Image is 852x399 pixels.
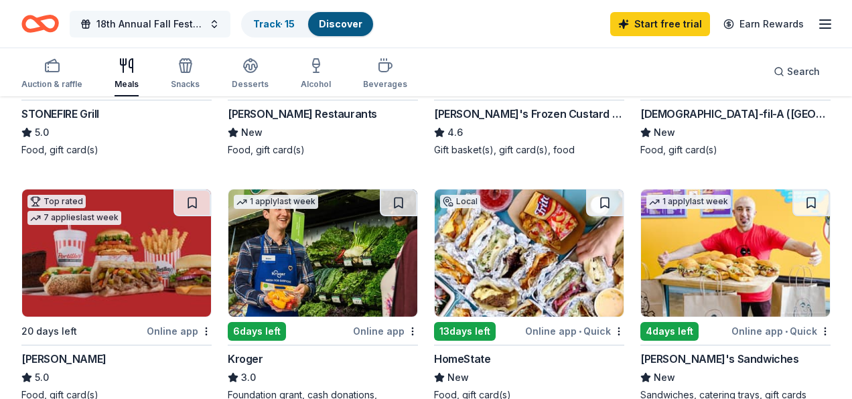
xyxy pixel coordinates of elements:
button: Meals [115,52,139,96]
div: Meals [115,79,139,90]
div: 6 days left [228,322,286,341]
img: Image for HomeState [435,189,624,317]
div: HomeState [434,351,490,367]
span: 5.0 [35,370,49,386]
div: [PERSON_NAME]'s Sandwiches [640,351,799,367]
div: Online app [147,323,212,339]
div: [PERSON_NAME] Restaurants [228,106,377,122]
div: STONEFIRE Grill [21,106,99,122]
div: Gift basket(s), gift card(s), food [434,143,624,157]
a: Start free trial [610,12,710,36]
span: • [785,326,788,337]
img: Image for Ike's Sandwiches [641,189,830,317]
a: Discover [319,18,362,29]
div: Beverages [363,79,407,90]
div: 13 days left [434,322,496,341]
div: Online app [353,323,418,339]
span: 18th Annual Fall Festival [96,16,204,32]
img: Image for Portillo's [22,189,211,317]
span: New [447,370,469,386]
button: Search [763,58,831,85]
div: Food, gift card(s) [21,143,212,157]
div: Desserts [232,79,269,90]
button: Track· 15Discover [241,11,374,37]
div: Local [440,195,480,208]
div: Food, gift card(s) [640,143,831,157]
button: Beverages [363,52,407,96]
div: 1 apply last week [646,195,731,209]
div: Kroger [228,351,263,367]
div: Online app Quick [731,323,831,339]
span: Search [787,64,820,80]
div: 20 days left [21,323,77,339]
div: [PERSON_NAME] [21,351,106,367]
span: New [654,125,675,141]
div: 4 days left [640,322,699,341]
div: [PERSON_NAME]'s Frozen Custard & Steakburgers [434,106,624,122]
a: Track· 15 [253,18,295,29]
div: 7 applies last week [27,211,121,225]
span: New [241,125,263,141]
div: 1 apply last week [234,195,318,209]
a: Earn Rewards [715,12,812,36]
img: Image for Kroger [228,189,417,317]
button: Desserts [232,52,269,96]
button: Snacks [171,52,200,96]
span: 4.6 [447,125,463,141]
div: Alcohol [301,79,331,90]
a: Home [21,8,59,39]
div: Auction & raffle [21,79,82,90]
button: Auction & raffle [21,52,82,96]
button: 18th Annual Fall Festival [70,11,230,37]
button: Alcohol [301,52,331,96]
div: Online app Quick [525,323,624,339]
div: [DEMOGRAPHIC_DATA]-fil-A ([GEOGRAPHIC_DATA]) [640,106,831,122]
span: • [579,326,581,337]
span: New [654,370,675,386]
span: 3.0 [241,370,256,386]
div: Top rated [27,195,86,208]
div: Food, gift card(s) [228,143,418,157]
span: 5.0 [35,125,49,141]
div: Snacks [171,79,200,90]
